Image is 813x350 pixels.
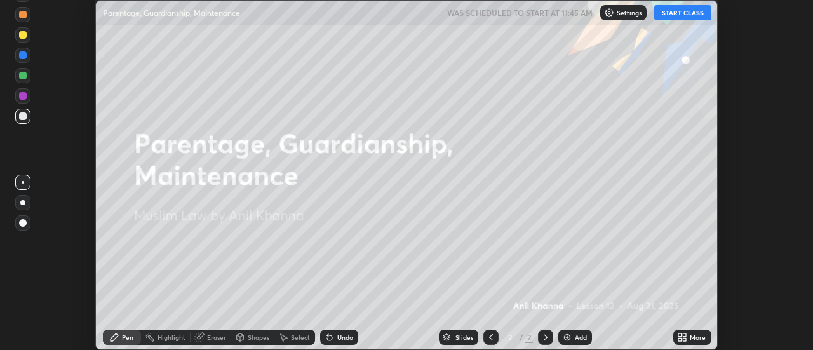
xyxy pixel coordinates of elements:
div: Slides [455,334,473,340]
p: Parentage, Guardianship, Maintenance [103,8,240,18]
div: More [690,334,706,340]
div: Shapes [248,334,269,340]
p: Settings [617,10,642,16]
div: Undo [337,334,353,340]
div: / [519,333,523,341]
button: START CLASS [654,5,711,20]
div: Pen [122,334,133,340]
div: 2 [504,333,516,341]
div: Highlight [158,334,185,340]
div: Eraser [207,334,226,340]
div: Select [291,334,310,340]
div: Add [575,334,587,340]
h5: WAS SCHEDULED TO START AT 11:45 AM [447,7,593,18]
img: add-slide-button [562,332,572,342]
img: class-settings-icons [604,8,614,18]
div: 2 [525,332,533,343]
